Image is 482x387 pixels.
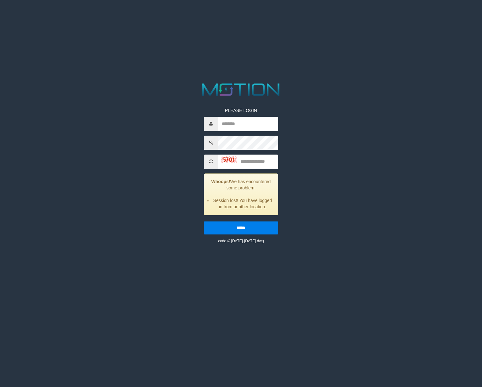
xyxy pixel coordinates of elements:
[218,239,264,243] small: code © [DATE]-[DATE] dwg
[221,157,237,163] img: captcha
[204,173,278,215] div: We has encountered some problem.
[199,81,283,98] img: MOTION_logo.png
[211,179,230,184] strong: Whoops!
[212,197,273,210] li: Session lost! You have logged in from another location.
[204,107,278,114] p: PLEASE LOGIN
